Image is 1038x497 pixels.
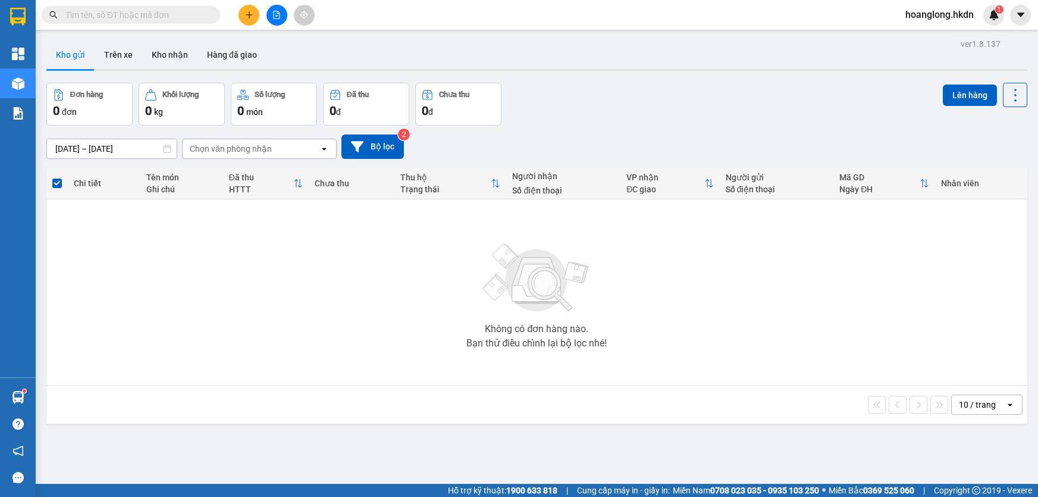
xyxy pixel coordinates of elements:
input: Select a date range. [47,139,177,158]
span: notification [12,445,24,457]
button: Lên hàng [943,85,997,106]
div: Số điện thoại [512,186,614,195]
span: 1 [997,5,1001,14]
button: Trên xe [95,40,142,69]
button: Đã thu0đ [323,83,409,126]
div: Bạn thử điều chỉnh lại bộ lọc nhé! [466,339,607,348]
span: Miền Bắc [829,484,914,497]
span: 0 [330,104,336,118]
div: Đã thu [347,90,369,99]
button: file-add [266,5,287,26]
strong: 1900 633 818 [506,486,557,495]
button: caret-down [1010,5,1031,26]
img: logo-vxr [10,8,26,26]
span: đ [428,107,433,117]
div: Không có đơn hàng nào. [485,324,588,334]
div: Trạng thái [400,185,491,194]
span: Hỗ trợ kỹ thuật: [448,484,557,497]
div: Chưa thu [315,179,388,188]
div: Chọn văn phòng nhận [190,143,272,155]
span: 0 [53,104,59,118]
div: ĐC giao [626,185,704,194]
img: icon-new-feature [989,10,999,20]
span: ⚪️ [822,488,826,493]
div: Khối lượng [162,90,199,99]
span: caret-down [1015,10,1026,20]
span: | [923,484,925,497]
button: Số lượng0món [231,83,317,126]
div: ver 1.8.137 [961,37,1001,51]
button: Kho nhận [142,40,197,69]
div: Tên món [146,173,217,182]
button: Chưa thu0đ [415,83,501,126]
th: Toggle SortBy [394,168,506,199]
div: Số lượng [255,90,285,99]
sup: 1 [23,389,26,393]
span: aim [300,11,308,19]
span: Miền Nam [673,484,819,497]
span: message [12,472,24,483]
span: | [566,484,568,497]
div: HTTT [229,185,293,194]
span: 0 [422,104,428,118]
img: solution-icon [12,107,24,120]
strong: 0708 023 035 - 0935 103 250 [710,486,819,495]
div: Số điện thoại [726,185,828,194]
th: Toggle SortBy [833,168,934,199]
span: copyright [972,486,980,495]
button: Bộ lọc [341,135,404,159]
div: Người nhận [512,171,614,181]
div: Người gửi [726,173,828,182]
span: món [246,107,263,117]
button: Hàng đã giao [197,40,266,69]
th: Toggle SortBy [223,168,309,199]
img: dashboard-icon [12,48,24,60]
span: đơn [62,107,77,117]
sup: 2 [398,129,410,140]
span: kg [154,107,163,117]
div: Đơn hàng [70,90,103,99]
button: plus [239,5,259,26]
div: Chưa thu [439,90,469,99]
span: search [49,11,58,19]
div: Chi tiết [74,179,134,188]
button: aim [294,5,315,26]
div: VP nhận [626,173,704,182]
img: warehouse-icon [12,391,24,404]
sup: 1 [995,5,1003,14]
span: Cung cấp máy in - giấy in: [577,484,670,497]
button: Kho gửi [46,40,95,69]
span: 0 [145,104,152,118]
svg: open [319,144,329,154]
span: hoanglong.hkdn [896,7,983,22]
img: svg+xml;base64,PHN2ZyBjbGFzcz0ibGlzdC1wbHVnX19zdmciIHhtbG5zPSJodHRwOi8vd3d3LnczLm9yZy8yMDAwL3N2Zy... [477,236,596,320]
strong: 0369 525 060 [863,486,914,495]
th: Toggle SortBy [620,168,719,199]
div: Ngày ĐH [839,185,919,194]
img: warehouse-icon [12,77,24,90]
div: Đã thu [229,173,293,182]
span: plus [245,11,253,19]
div: Mã GD [839,173,919,182]
div: Ghi chú [146,185,217,194]
span: 0 [237,104,244,118]
span: đ [336,107,341,117]
div: Thu hộ [400,173,491,182]
div: 10 / trang [959,399,996,411]
span: question-circle [12,418,24,430]
svg: open [1005,400,1015,410]
span: file-add [272,11,281,19]
input: Tìm tên, số ĐT hoặc mã đơn [65,8,206,21]
button: Khối lượng0kg [139,83,225,126]
button: Đơn hàng0đơn [46,83,133,126]
div: Nhân viên [941,179,1021,188]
